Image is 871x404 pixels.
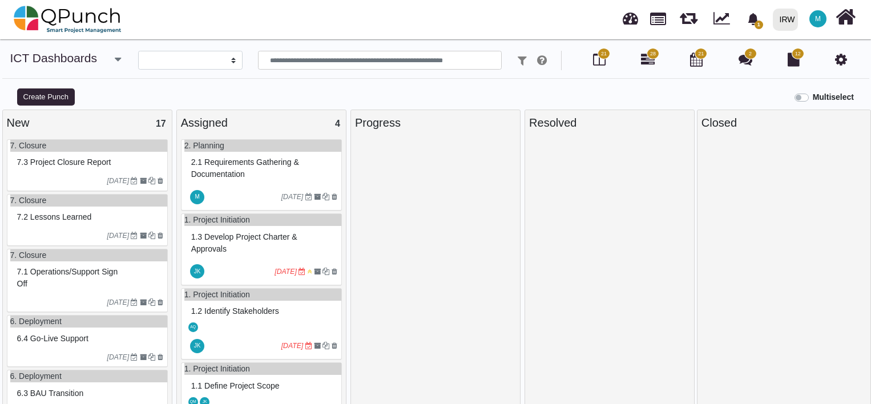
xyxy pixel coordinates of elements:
i: Due Date [131,177,138,184]
i: [DATE] [107,177,129,185]
span: #83159 [191,306,279,316]
span: Japheth Karumwa [190,264,204,278]
i: Due Date [305,193,312,200]
i: Clone [148,232,155,239]
i: [DATE] [275,268,297,276]
i: Clone [322,268,329,275]
i: Medium [308,268,312,275]
span: #83160 [191,232,297,253]
i: Punch Discussion [739,52,752,66]
span: #83175 [17,334,88,343]
i: Due Date [131,354,138,361]
i: Archive [140,354,147,361]
span: 28 [650,50,656,58]
a: ICT Dashboards [10,51,98,64]
span: 17 [156,119,166,128]
span: #83161 [191,157,299,179]
i: Due Date [131,232,138,239]
span: #83158 [191,381,280,390]
a: 7. Closure [10,141,47,150]
i: Due Date [305,342,312,349]
i: [DATE] [107,298,129,306]
span: M [815,15,821,22]
span: #83177 [17,212,92,221]
div: New [7,114,168,131]
b: Multiselect [813,92,854,102]
span: Japheth Karumwa [190,339,204,353]
span: Dashboard [623,7,638,24]
div: Dynamic Report [708,1,740,38]
i: Board [593,52,606,66]
a: 6. Deployment [10,317,62,326]
i: Calendar [690,52,703,66]
a: 28 [641,57,655,66]
a: 6. Deployment [10,371,62,381]
i: Archive [140,177,147,184]
span: AQ [190,325,196,329]
span: Muhammad.shoaib [190,190,204,204]
i: [DATE] [281,342,304,350]
span: 4 [335,119,340,128]
span: #83178 [17,157,111,167]
i: Clone [322,342,329,349]
a: 1. Project Initiation [184,364,250,373]
i: Delete [158,354,163,361]
i: Home [836,6,856,28]
i: Delete [332,268,337,275]
i: Archive [314,193,321,200]
i: Clone [148,177,155,184]
i: Delete [332,342,337,349]
span: #83174 [17,389,84,398]
span: 21 [601,50,607,58]
i: e.g: punch or !ticket or &category or #label or @username or $priority or *iteration or ^addition... [537,55,547,66]
span: Releases [680,6,697,25]
span: Muhammad.shoaib [809,10,826,27]
i: Clone [148,299,155,306]
i: Clone [322,193,329,200]
span: #83176 [17,267,118,288]
img: qpunch-sp.fa6292f.png [14,2,122,37]
a: 7. Closure [10,251,47,260]
span: M [195,194,200,200]
span: JK [194,343,201,349]
span: JK [194,269,201,274]
span: JK [203,400,207,404]
div: Resolved [529,114,690,131]
svg: bell fill [747,13,759,25]
a: 1. Project Initiation [184,215,250,224]
a: 7. Closure [10,196,47,205]
div: Progress [355,114,516,131]
i: [DATE] [107,232,129,240]
i: Due Date [299,268,305,275]
span: 2 [749,50,752,58]
span: Aamar Qayum [188,322,198,332]
a: 1. Project Initiation [184,290,250,299]
span: Projects [650,7,666,25]
i: Clone [148,354,155,361]
div: Notification [743,9,763,29]
i: Delete [158,177,163,184]
i: Archive [314,342,321,349]
i: Archive [314,268,321,275]
div: Assigned [181,114,342,131]
div: Closed [701,114,866,131]
i: Gantt [641,52,655,66]
i: Archive [140,299,147,306]
i: [DATE] [281,193,304,201]
a: bell fill1 [740,1,768,37]
a: 2. Planning [184,141,224,150]
i: [DATE] [107,353,129,361]
i: Delete [158,232,163,239]
span: 12 [795,50,801,58]
i: Document Library [788,52,800,66]
i: Delete [158,299,163,306]
a: IRW [768,1,803,38]
a: M [803,1,833,37]
span: 21 [698,50,704,58]
div: IRW [780,10,795,30]
button: Create Punch [17,88,75,106]
i: Due Date [131,299,138,306]
span: 1 [755,21,763,29]
i: Archive [140,232,147,239]
i: Delete [332,193,337,200]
